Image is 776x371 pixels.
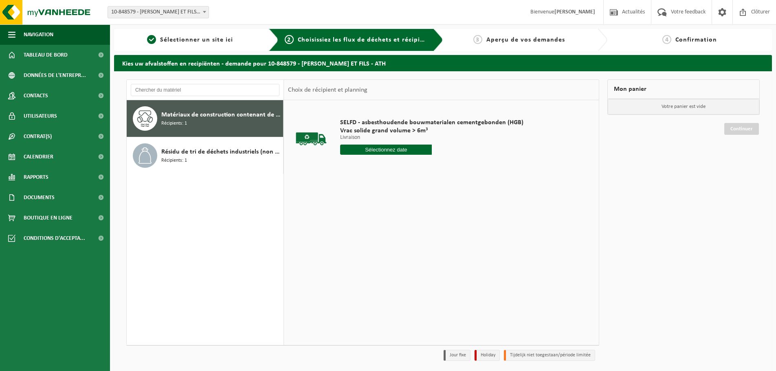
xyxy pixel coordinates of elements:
span: Calendrier [24,147,53,167]
span: 1 [147,35,156,44]
span: 10-848579 - ROUSSEAU ET FILS - ATH [108,6,209,18]
span: 2 [285,35,294,44]
button: Matériaux de construction contenant de l'amiante lié au ciment (non friable) Récipients: 1 [127,100,284,137]
input: Sélectionnez date [340,145,432,155]
span: Matériaux de construction contenant de l'amiante lié au ciment (non friable) [161,110,281,120]
span: Conditions d'accepta... [24,228,85,248]
span: SELFD - asbesthoudende bouwmaterialen cementgebonden (HGB) [340,119,523,127]
span: Choisissiez les flux de déchets et récipients [298,37,433,43]
span: Rapports [24,167,48,187]
li: Tijdelijk niet toegestaan/période limitée [504,350,595,361]
div: Mon panier [607,79,760,99]
span: Boutique en ligne [24,208,73,228]
span: 3 [473,35,482,44]
span: Tableau de bord [24,45,68,65]
p: Livraison [340,135,523,140]
input: Chercher du matériel [131,84,279,96]
div: Choix de récipient et planning [284,80,372,100]
h2: Kies uw afvalstoffen en recipiënten - demande pour 10-848579 - [PERSON_NAME] ET FILS - ATH [114,55,772,71]
span: Confirmation [675,37,717,43]
li: Holiday [475,350,500,361]
span: Sélectionner un site ici [160,37,233,43]
span: Résidu de tri de déchets industriels (non comparable au déchets ménagers) [161,147,281,157]
span: Documents [24,187,55,208]
span: Contrat(s) [24,126,52,147]
span: Vrac solide grand volume > 6m³ [340,127,523,135]
span: Données de l'entrepr... [24,65,86,86]
a: Continuer [724,123,759,135]
button: Résidu de tri de déchets industriels (non comparable au déchets ménagers) Récipients: 1 [127,137,284,174]
span: Utilisateurs [24,106,57,126]
span: Récipients: 1 [161,157,187,165]
span: Récipients: 1 [161,120,187,127]
li: Jour fixe [444,350,470,361]
span: Navigation [24,24,53,45]
strong: [PERSON_NAME] [554,9,595,15]
span: Aperçu de vos demandes [486,37,565,43]
span: Contacts [24,86,48,106]
span: 10-848579 - ROUSSEAU ET FILS - ATH [108,7,209,18]
span: 4 [662,35,671,44]
a: 1Sélectionner un site ici [118,35,262,45]
p: Votre panier est vide [608,99,759,114]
